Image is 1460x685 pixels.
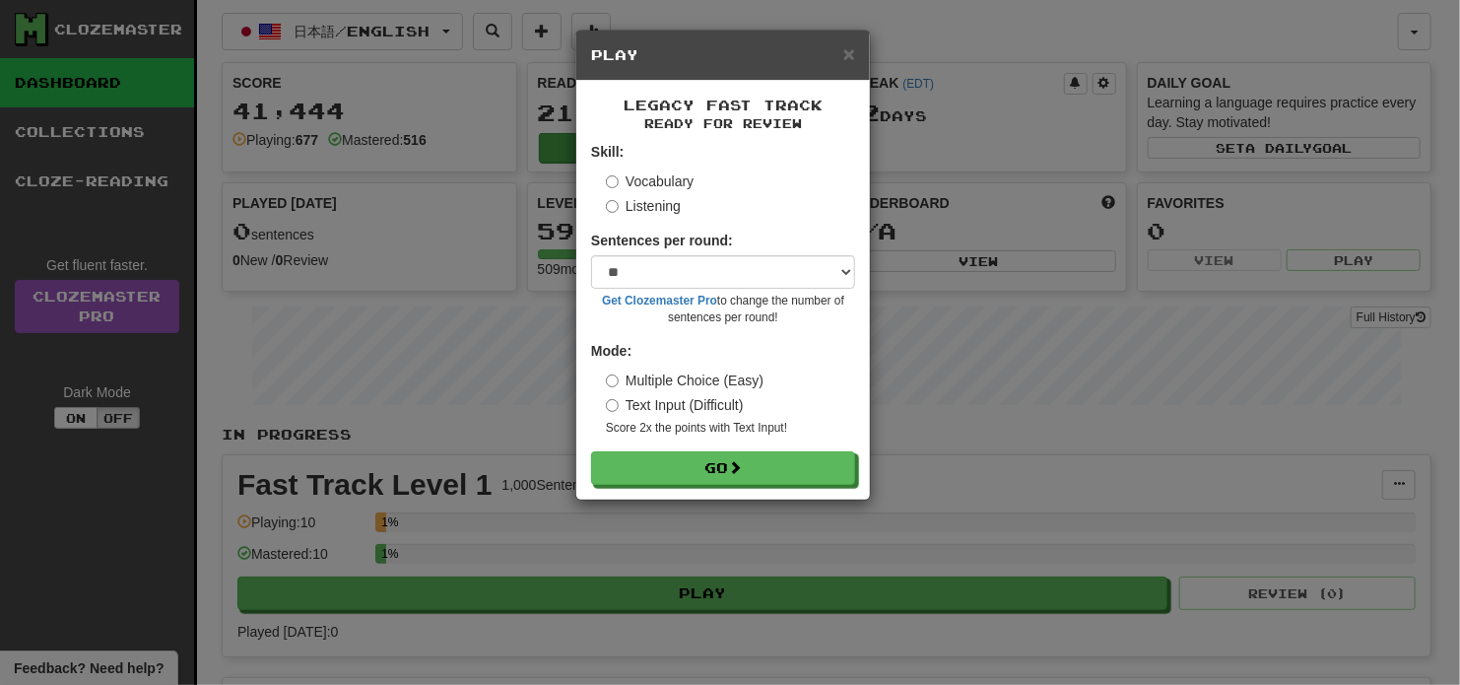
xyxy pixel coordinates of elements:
[606,196,681,216] label: Listening
[606,200,619,213] input: Listening
[624,97,823,113] span: Legacy Fast Track
[591,293,855,326] small: to change the number of sentences per round!
[591,451,855,485] button: Go
[843,43,855,64] button: Close
[606,175,619,188] input: Vocabulary
[843,42,855,65] span: ×
[606,375,619,387] input: Multiple Choice (Easy)
[606,395,744,415] label: Text Input (Difficult)
[606,171,694,191] label: Vocabulary
[591,45,855,65] h5: Play
[591,115,855,132] small: Ready for Review
[591,231,733,250] label: Sentences per round:
[591,144,624,160] strong: Skill:
[591,343,631,359] strong: Mode:
[606,371,763,390] label: Multiple Choice (Easy)
[606,420,855,437] small: Score 2x the points with Text Input !
[602,294,717,308] a: Get Clozemaster Pro
[606,399,619,412] input: Text Input (Difficult)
